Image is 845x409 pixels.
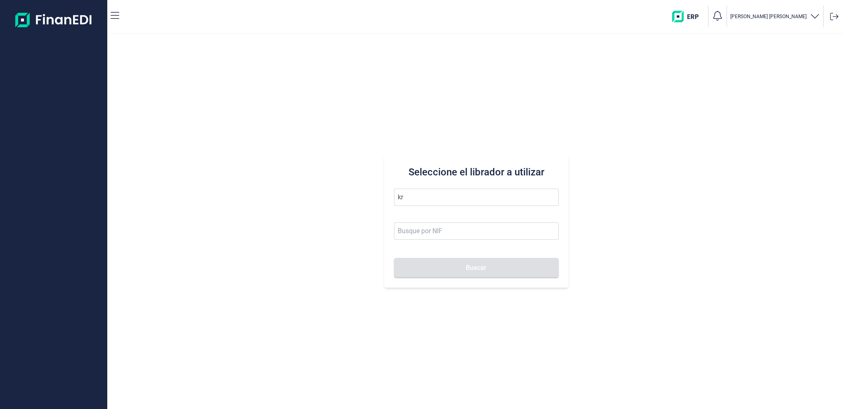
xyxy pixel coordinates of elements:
button: Buscar [394,258,559,278]
h3: Seleccione el librador a utilizar [394,165,559,179]
p: [PERSON_NAME] [PERSON_NAME] [730,13,807,20]
img: erp [672,11,705,22]
span: Buscar [466,265,486,271]
input: Busque por NIF [394,222,559,240]
button: [PERSON_NAME] [PERSON_NAME] [730,11,820,23]
input: Seleccione la razón social [394,189,559,206]
img: Logo de aplicación [15,7,92,33]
